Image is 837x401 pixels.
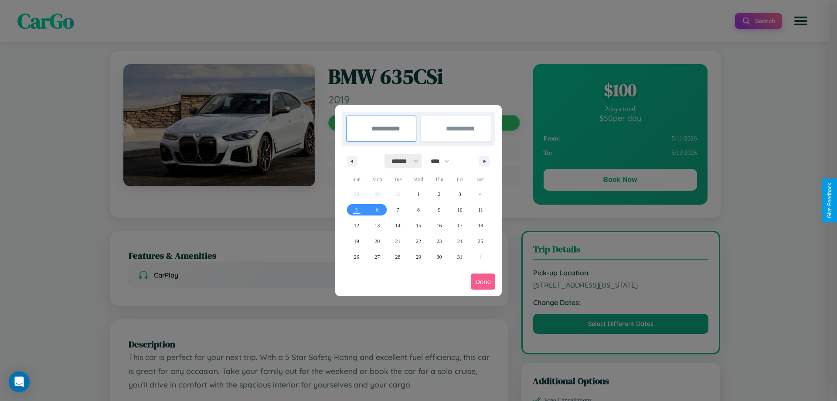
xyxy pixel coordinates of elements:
button: 22 [408,233,429,249]
span: 1 [417,186,420,202]
span: 15 [416,218,421,233]
button: 23 [429,233,449,249]
span: 8 [417,202,420,218]
button: 27 [367,249,387,265]
span: Sat [470,172,491,186]
button: 16 [429,218,449,233]
button: 13 [367,218,387,233]
span: 30 [436,249,442,265]
button: 29 [408,249,429,265]
button: 20 [367,233,387,249]
button: 18 [470,218,491,233]
span: 26 [354,249,359,265]
span: 4 [479,186,482,202]
span: 18 [478,218,483,233]
button: 21 [388,233,408,249]
span: 7 [397,202,399,218]
button: 10 [449,202,470,218]
span: 11 [478,202,483,218]
button: 12 [346,218,367,233]
button: 4 [470,186,491,202]
span: 17 [457,218,463,233]
span: 23 [436,233,442,249]
span: Thu [429,172,449,186]
span: 16 [436,218,442,233]
span: 9 [438,202,440,218]
button: 15 [408,218,429,233]
button: 17 [449,218,470,233]
button: 26 [346,249,367,265]
span: 20 [374,233,380,249]
span: 24 [457,233,463,249]
span: 5 [355,202,358,218]
button: 2 [429,186,449,202]
button: 3 [449,186,470,202]
span: Fri [449,172,470,186]
button: 25 [470,233,491,249]
button: 24 [449,233,470,249]
button: 14 [388,218,408,233]
span: 19 [354,233,359,249]
button: 19 [346,233,367,249]
span: 22 [416,233,421,249]
button: 5 [346,202,367,218]
span: 21 [395,233,401,249]
span: 27 [374,249,380,265]
span: 25 [478,233,483,249]
button: 8 [408,202,429,218]
span: 14 [395,218,401,233]
span: 6 [376,202,378,218]
button: 6 [367,202,387,218]
span: 2 [438,186,440,202]
span: 3 [459,186,461,202]
button: 9 [429,202,449,218]
button: 31 [449,249,470,265]
span: 28 [395,249,401,265]
span: 29 [416,249,421,265]
div: Give Feedback [827,183,833,218]
button: 28 [388,249,408,265]
div: Open Intercom Messenger [9,371,30,392]
span: 10 [457,202,463,218]
span: 13 [374,218,380,233]
span: 12 [354,218,359,233]
span: 31 [457,249,463,265]
span: Wed [408,172,429,186]
button: 30 [429,249,449,265]
button: 1 [408,186,429,202]
span: Sun [346,172,367,186]
span: Mon [367,172,387,186]
span: Tue [388,172,408,186]
button: 11 [470,202,491,218]
button: Done [471,274,495,290]
button: 7 [388,202,408,218]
